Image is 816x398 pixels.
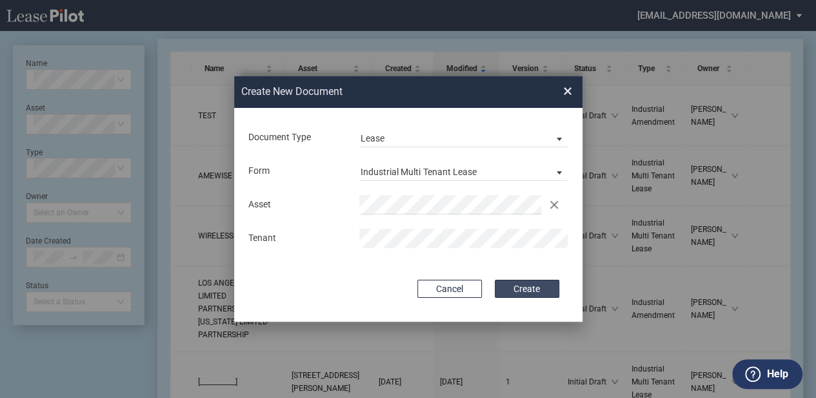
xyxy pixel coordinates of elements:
[241,198,352,211] div: Asset
[359,162,568,181] md-select: Lease Form: Industrial Multi Tenant Lease
[359,128,568,147] md-select: Document Type: Lease
[361,133,384,143] div: Lease
[241,85,517,99] h2: Create New Document
[241,232,352,245] div: Tenant
[417,280,482,298] button: Cancel
[563,81,572,102] span: ×
[241,165,352,178] div: Form
[766,366,788,382] label: Help
[241,131,352,144] div: Document Type
[495,280,559,298] button: Create
[361,167,476,177] div: Industrial Multi Tenant Lease
[234,76,582,322] md-dialog: Create New ...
